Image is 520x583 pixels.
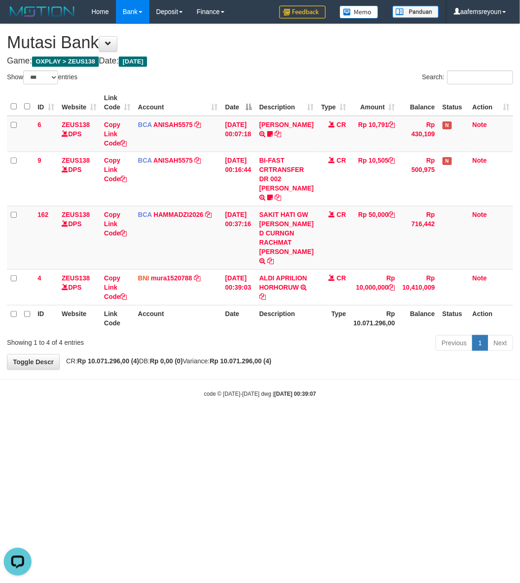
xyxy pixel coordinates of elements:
[337,211,346,218] span: CR
[100,89,134,116] th: Link Code: activate to sort column ascending
[317,305,350,331] th: Type
[350,152,399,206] td: Rp 10,505
[32,57,99,67] span: OXPLAY > ZEUS138
[350,305,399,331] th: Rp 10.071.296,00
[58,89,100,116] th: Website: activate to sort column ascending
[350,116,399,152] td: Rp 10,791
[439,89,469,116] th: Status
[256,305,317,331] th: Description
[337,274,346,282] span: CR
[399,152,439,206] td: Rp 500,975
[267,257,274,265] a: Copy SAKIT HATI GW GW BERASA D CURNGN RACHMAT AGUS SAPUT to clipboard
[469,305,513,331] th: Action
[154,211,203,218] a: HAMMADZI2026
[210,357,271,365] strong: Rp 10.071.296,00 (4)
[154,121,193,128] a: ANISAH5575
[399,89,439,116] th: Balance
[389,211,395,218] a: Copy Rp 50,000 to clipboard
[275,130,281,138] a: Copy ARIFS EFENDI to clipboard
[58,116,100,152] td: DPS
[259,274,307,291] a: ALDI APRILION HORHORUW
[104,211,127,237] a: Copy Link Code
[436,335,473,351] a: Previous
[154,157,193,164] a: ANISAH5575
[447,70,513,84] input: Search:
[259,211,314,255] a: SAKIT HATI GW [PERSON_NAME] D CURNGN RACHMAT [PERSON_NAME]
[422,70,513,84] label: Search:
[138,157,152,164] span: BCA
[62,211,90,218] a: ZEUS138
[58,152,100,206] td: DPS
[259,293,266,300] a: Copy ALDI APRILION HORHORUW to clipboard
[469,89,513,116] th: Action: activate to sort column ascending
[439,305,469,331] th: Status
[104,157,127,183] a: Copy Link Code
[472,157,487,164] a: Note
[337,121,346,128] span: CR
[221,152,255,206] td: [DATE] 00:16:44
[443,157,452,165] span: Has Note
[443,121,452,129] span: Has Note
[34,305,58,331] th: ID
[389,157,395,164] a: Copy Rp 10,505 to clipboard
[7,33,513,52] h1: Mutasi Bank
[337,157,346,164] span: CR
[104,121,127,147] a: Copy Link Code
[77,357,139,365] strong: Rp 10.071.296,00 (4)
[389,284,395,291] a: Copy Rp 10,000,000 to clipboard
[256,89,317,116] th: Description: activate to sort column ascending
[138,121,152,128] span: BCA
[256,152,317,206] td: BI-FAST CRTRANSFER DR 002 [PERSON_NAME]
[7,334,210,347] div: Showing 1 to 4 of 4 entries
[340,6,379,19] img: Button%20Memo.svg
[194,121,201,128] a: Copy ANISAH5575 to clipboard
[392,6,439,18] img: panduan.png
[221,89,255,116] th: Date: activate to sort column descending
[58,206,100,269] td: DPS
[7,70,77,84] label: Show entries
[62,274,90,282] a: ZEUS138
[7,5,77,19] img: MOTION_logo.png
[221,269,255,305] td: [DATE] 00:39:03
[58,305,100,331] th: Website
[221,305,255,331] th: Date
[38,157,41,164] span: 9
[62,357,272,365] span: CR: DB: Variance:
[194,157,201,164] a: Copy ANISAH5575 to clipboard
[23,70,58,84] select: Showentries
[205,211,212,218] a: Copy HAMMADZI2026 to clipboard
[4,4,32,32] button: Open LiveChat chat widget
[274,391,316,397] strong: [DATE] 00:39:07
[317,89,350,116] th: Type: activate to sort column ascending
[194,274,200,282] a: Copy mura1520788 to clipboard
[151,274,192,282] a: mura1520788
[488,335,513,351] a: Next
[204,391,316,397] small: code © [DATE]-[DATE] dwg |
[399,305,439,331] th: Balance
[7,57,513,66] h4: Game: Date:
[34,89,58,116] th: ID: activate to sort column ascending
[62,157,90,164] a: ZEUS138
[38,274,41,282] span: 4
[399,116,439,152] td: Rp 430,109
[472,274,487,282] a: Note
[100,305,134,331] th: Link Code
[279,6,326,19] img: Feedback.jpg
[399,269,439,305] td: Rp 10,410,009
[138,274,149,282] span: BNI
[62,121,90,128] a: ZEUS138
[350,269,399,305] td: Rp 10,000,000
[134,305,221,331] th: Account
[399,206,439,269] td: Rp 716,442
[275,194,281,201] a: Copy BI-FAST CRTRANSFER DR 002 AFIF SUPRAYITNO to clipboard
[38,121,41,128] span: 6
[134,89,221,116] th: Account: activate to sort column ascending
[138,211,152,218] span: BCA
[150,357,183,365] strong: Rp 0,00 (0)
[221,116,255,152] td: [DATE] 00:07:18
[221,206,255,269] td: [DATE] 00:37:16
[58,269,100,305] td: DPS
[472,211,487,218] a: Note
[472,121,487,128] a: Note
[104,274,127,300] a: Copy Link Code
